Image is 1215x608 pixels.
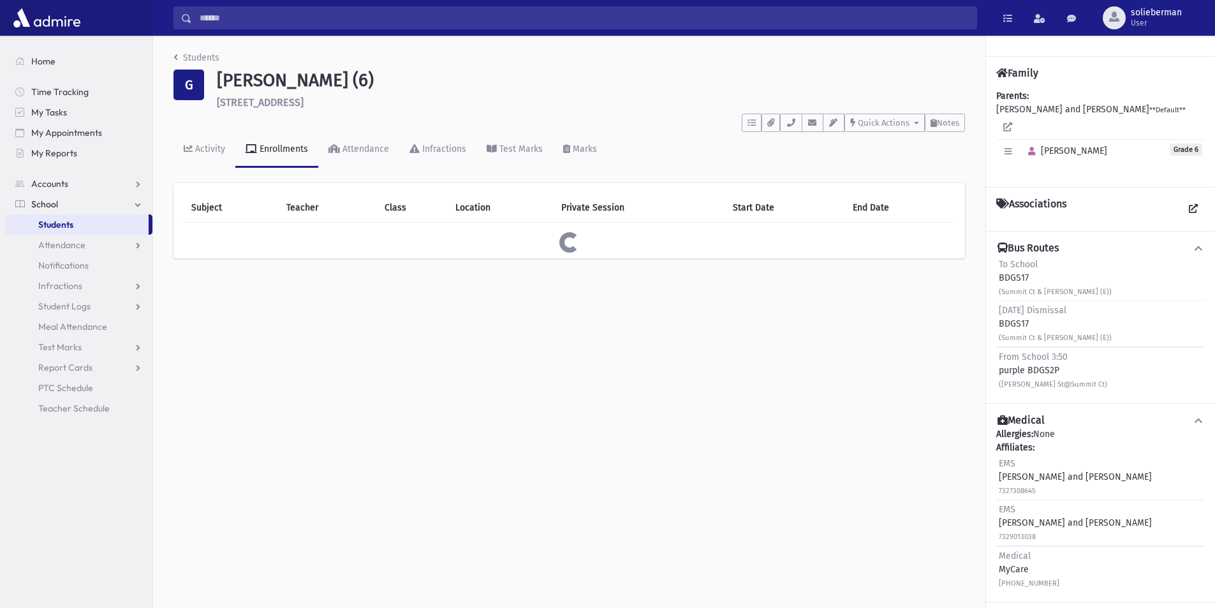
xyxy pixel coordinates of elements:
a: Students [173,52,219,63]
span: Infractions [38,280,82,292]
span: solieberman [1131,8,1182,18]
th: Start Date [725,193,845,223]
span: Attendance [38,239,85,251]
th: End Date [845,193,955,223]
a: View all Associations [1182,198,1205,221]
span: To School [999,259,1038,270]
div: Test Marks [497,144,543,154]
a: Home [5,51,152,71]
a: Test Marks [476,132,553,168]
span: Time Tracking [31,86,89,98]
span: Home [31,56,55,67]
h4: Medical [998,414,1045,427]
div: [PERSON_NAME] and [PERSON_NAME] [999,503,1152,543]
th: Subject [184,193,279,223]
input: Search [192,6,976,29]
a: School [5,194,152,214]
th: Class [377,193,448,223]
span: [DATE] Dismissal [999,305,1066,316]
div: Attendance [340,144,389,154]
a: Infractions [399,132,476,168]
small: ([PERSON_NAME] St@Summit Ct) [999,380,1107,389]
h4: Associations [996,198,1066,221]
h1: [PERSON_NAME] (6) [217,70,965,91]
span: Quick Actions [858,118,909,128]
a: Student Logs [5,296,152,316]
a: Marks [553,132,607,168]
h4: Family [996,67,1038,79]
button: Bus Routes [996,242,1205,255]
span: [PERSON_NAME] [1022,145,1107,156]
h6: [STREET_ADDRESS] [217,96,965,108]
button: Notes [925,114,965,132]
div: G [173,70,204,100]
nav: breadcrumb [173,51,219,70]
span: My Appointments [31,127,102,138]
span: Medical [999,551,1031,561]
a: Infractions [5,276,152,296]
a: Students [5,214,149,235]
span: Meal Attendance [38,321,107,332]
a: Attendance [318,132,399,168]
div: [PERSON_NAME] and [PERSON_NAME] [996,89,1205,177]
a: Report Cards [5,357,152,378]
span: EMS [999,458,1015,469]
div: purple BDGS2P [999,350,1107,390]
div: None [996,427,1205,592]
a: Test Marks [5,337,152,357]
a: Accounts [5,174,152,194]
th: Private Session [554,193,725,223]
span: Test Marks [38,341,82,353]
span: PTC Schedule [38,382,93,394]
button: Quick Actions [844,114,925,132]
a: Teacher Schedule [5,398,152,419]
a: Notifications [5,255,152,276]
button: Medical [996,414,1205,427]
a: Time Tracking [5,82,152,102]
span: From School 3:50 [999,352,1068,362]
span: Notifications [38,260,89,271]
div: Marks [570,144,597,154]
span: EMS [999,504,1015,515]
span: Students [38,219,73,230]
a: Activity [173,132,235,168]
a: Enrollments [235,132,318,168]
small: 7327308645 [999,487,1036,495]
span: Notes [937,118,959,128]
div: Activity [193,144,225,154]
th: Location [448,193,554,223]
img: AdmirePro [10,5,84,31]
a: My Reports [5,143,152,163]
a: My Tasks [5,102,152,122]
a: PTC Schedule [5,378,152,398]
small: (Summit Ct & [PERSON_NAME] (E)) [999,288,1112,296]
a: My Appointments [5,122,152,143]
th: Teacher [279,193,377,223]
span: My Reports [31,147,77,159]
div: Enrollments [257,144,308,154]
div: BDGS17 [999,304,1112,344]
small: (Summit Ct & [PERSON_NAME] (E)) [999,334,1112,342]
span: Student Logs [38,300,91,312]
small: [PHONE_NUMBER] [999,579,1059,588]
div: BDGS17 [999,258,1112,298]
div: Infractions [420,144,466,154]
b: Allergies: [996,429,1033,440]
div: MyCare [999,549,1059,589]
div: [PERSON_NAME] and [PERSON_NAME] [999,457,1152,497]
b: Parents: [996,91,1029,101]
a: Meal Attendance [5,316,152,337]
small: 7329013038 [999,533,1036,541]
span: Grade 6 [1170,144,1202,156]
a: Attendance [5,235,152,255]
span: School [31,198,58,210]
span: Accounts [31,178,68,189]
span: My Tasks [31,107,67,118]
h4: Bus Routes [998,242,1059,255]
span: Teacher Schedule [38,403,110,414]
span: Report Cards [38,362,92,373]
span: User [1131,18,1182,28]
b: Affiliates: [996,442,1035,453]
